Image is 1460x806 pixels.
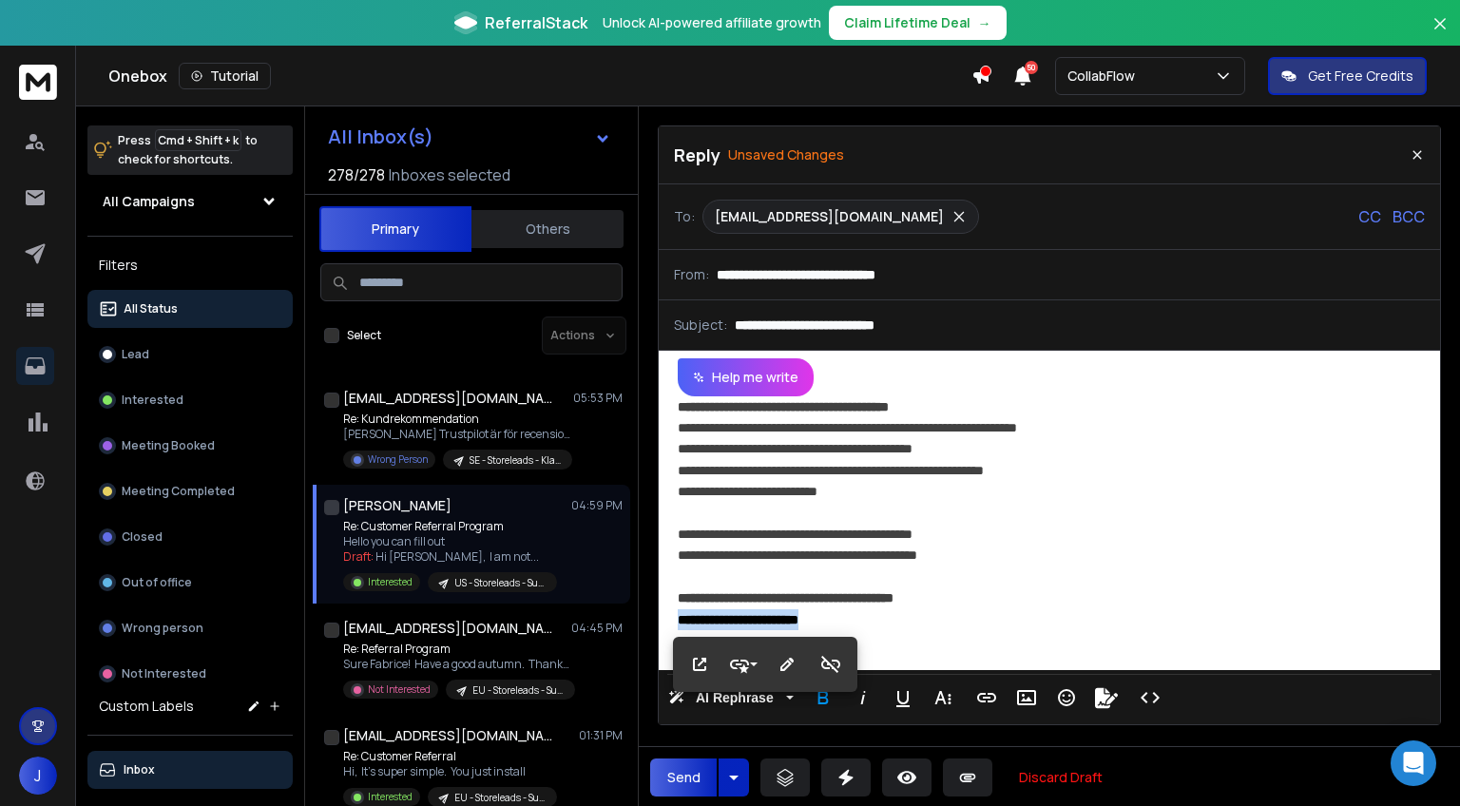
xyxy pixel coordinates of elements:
div: Onebox [108,63,971,89]
button: Primary [319,206,471,252]
button: All Status [87,290,293,328]
span: Draft: [343,548,374,565]
span: 278 / 278 [328,163,385,186]
p: Sure Fabrice! Have a good autumn. Thanks, [PERSON_NAME] [343,657,571,672]
button: Help me write [678,358,814,396]
p: CollabFlow [1067,67,1143,86]
p: Hi, It’s super simple. You just install [343,764,557,779]
button: All Campaigns [87,182,293,221]
h1: [EMAIL_ADDRESS][DOMAIN_NAME] [343,619,552,638]
button: J [19,757,57,795]
h1: [EMAIL_ADDRESS][DOMAIN_NAME] [343,726,552,745]
button: Emoticons [1048,679,1085,717]
p: Interested [122,393,183,408]
h3: Filters [87,252,293,278]
button: Underline (⌘U) [885,679,921,717]
p: 01:31 PM [579,728,623,743]
p: SE - Storeleads - Klaviyo - Support emails [470,453,561,468]
p: Interested [368,790,413,804]
p: CC [1358,205,1381,228]
button: AI Rephrase [664,679,797,717]
p: Wrong person [122,621,203,636]
p: EU - Storeleads - Support emails - CollabCenter [454,791,546,805]
p: BCC [1393,205,1425,228]
p: Press to check for shortcuts. [118,131,258,169]
button: Closed [87,518,293,556]
h1: [EMAIL_ADDRESS][DOMAIN_NAME] [343,389,552,408]
p: 04:45 PM [571,621,623,636]
button: Inbox [87,751,293,789]
p: Unlock AI-powered affiliate growth [603,13,821,32]
button: Open Link [682,645,718,683]
p: Get Free Credits [1308,67,1413,86]
p: Reply [674,142,720,168]
button: Edit Link [769,645,805,683]
p: From: [674,265,709,284]
button: Style [725,645,761,683]
p: Lead [122,347,149,362]
button: Wrong person [87,609,293,647]
p: Not Interested [368,682,431,697]
span: → [978,13,991,32]
button: Get Free Credits [1268,57,1427,95]
button: Meeting Completed [87,472,293,510]
div: Open Intercom Messenger [1391,740,1436,786]
label: Select [347,328,381,343]
button: Interested [87,381,293,419]
p: Re: Referral Program [343,642,571,657]
p: Re: Customer Referral [343,749,557,764]
p: [EMAIL_ADDRESS][DOMAIN_NAME] [715,207,944,226]
button: Not Interested [87,655,293,693]
p: Re: Customer Referral Program [343,519,557,534]
p: Inbox [124,762,155,777]
span: ReferralStack [485,11,587,34]
p: Meeting Completed [122,484,235,499]
p: Not Interested [122,666,206,681]
h1: All Inbox(s) [328,127,433,146]
button: Claim Lifetime Deal→ [829,6,1007,40]
span: 50 [1025,61,1038,74]
button: Lead [87,336,293,374]
h3: Inboxes selected [389,163,510,186]
button: Discard Draft [1004,758,1118,796]
p: 04:59 PM [571,498,623,513]
button: Tutorial [179,63,271,89]
button: Insert Link (⌘K) [969,679,1005,717]
p: Meeting Booked [122,438,215,453]
span: Hi [PERSON_NAME], I am not ... [375,548,539,565]
button: Out of office [87,564,293,602]
button: Meeting Booked [87,427,293,465]
span: AI Rephrase [692,690,778,706]
p: 05:53 PM [573,391,623,406]
p: Subject: [674,316,727,335]
p: [PERSON_NAME] Trustpilot är för recensioner. Vi [343,427,571,442]
p: All Status [124,301,178,317]
p: Unsaved Changes [728,145,844,164]
button: Send [650,758,717,796]
p: Wrong Person [368,452,428,467]
button: All Inbox(s) [313,118,626,156]
button: Close banner [1428,11,1452,57]
p: To: [674,207,695,226]
button: Bold (⌘B) [805,679,841,717]
p: US - Storeleads - Support emails - CollabCenter [454,576,546,590]
p: Interested [368,575,413,589]
button: More Text [925,679,961,717]
p: Out of office [122,575,192,590]
span: Cmd + Shift + k [155,129,241,151]
button: Code View [1132,679,1168,717]
button: Others [471,208,624,250]
p: EU - Storeleads - Support emails - CollabCenter [472,683,564,698]
p: Closed [122,529,163,545]
button: Signature [1088,679,1124,717]
h1: [PERSON_NAME] [343,496,451,515]
p: Hello you can fill out [343,534,557,549]
button: Insert Image (⌘P) [1009,679,1045,717]
p: Re: Kundrekommendation [343,412,571,427]
h3: Custom Labels [99,697,194,716]
button: Unlink [813,645,849,683]
h1: All Campaigns [103,192,195,211]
